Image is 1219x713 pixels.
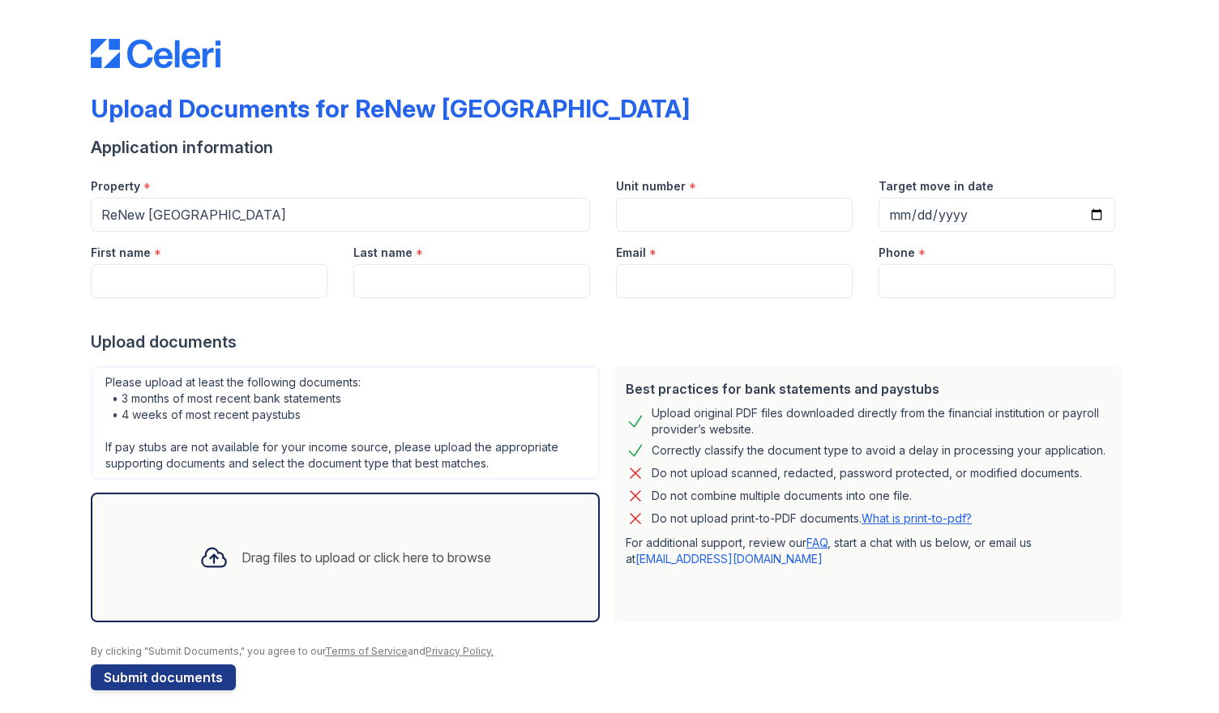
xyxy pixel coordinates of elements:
[91,664,236,690] button: Submit documents
[635,552,823,566] a: [EMAIL_ADDRESS][DOMAIN_NAME]
[91,331,1128,353] div: Upload documents
[325,645,408,657] a: Terms of Service
[91,136,1128,159] div: Application information
[616,245,646,261] label: Email
[626,535,1109,567] p: For additional support, review our , start a chat with us below, or email us at
[91,366,600,480] div: Please upload at least the following documents: • 3 months of most recent bank statements • 4 wee...
[879,178,994,194] label: Target move in date
[426,645,494,657] a: Privacy Policy.
[91,245,151,261] label: First name
[879,245,915,261] label: Phone
[626,379,1109,399] div: Best practices for bank statements and paystubs
[652,463,1082,483] div: Do not upload scanned, redacted, password protected, or modified documents.
[862,511,972,525] a: What is print-to-pdf?
[91,39,220,68] img: CE_Logo_Blue-a8612792a0a2168367f1c8372b55b34899dd931a85d93a1a3d3e32e68fde9ad4.png
[91,178,140,194] label: Property
[242,548,491,567] div: Drag files to upload or click here to browse
[652,510,972,527] p: Do not upload print-to-PDF documents.
[652,441,1106,460] div: Correctly classify the document type to avoid a delay in processing your application.
[616,178,686,194] label: Unit number
[91,94,690,123] div: Upload Documents for ReNew [GEOGRAPHIC_DATA]
[652,486,912,506] div: Do not combine multiple documents into one file.
[652,405,1109,438] div: Upload original PDF files downloaded directly from the financial institution or payroll provider’...
[353,245,413,261] label: Last name
[91,645,1128,658] div: By clicking "Submit Documents," you agree to our and
[806,536,828,549] a: FAQ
